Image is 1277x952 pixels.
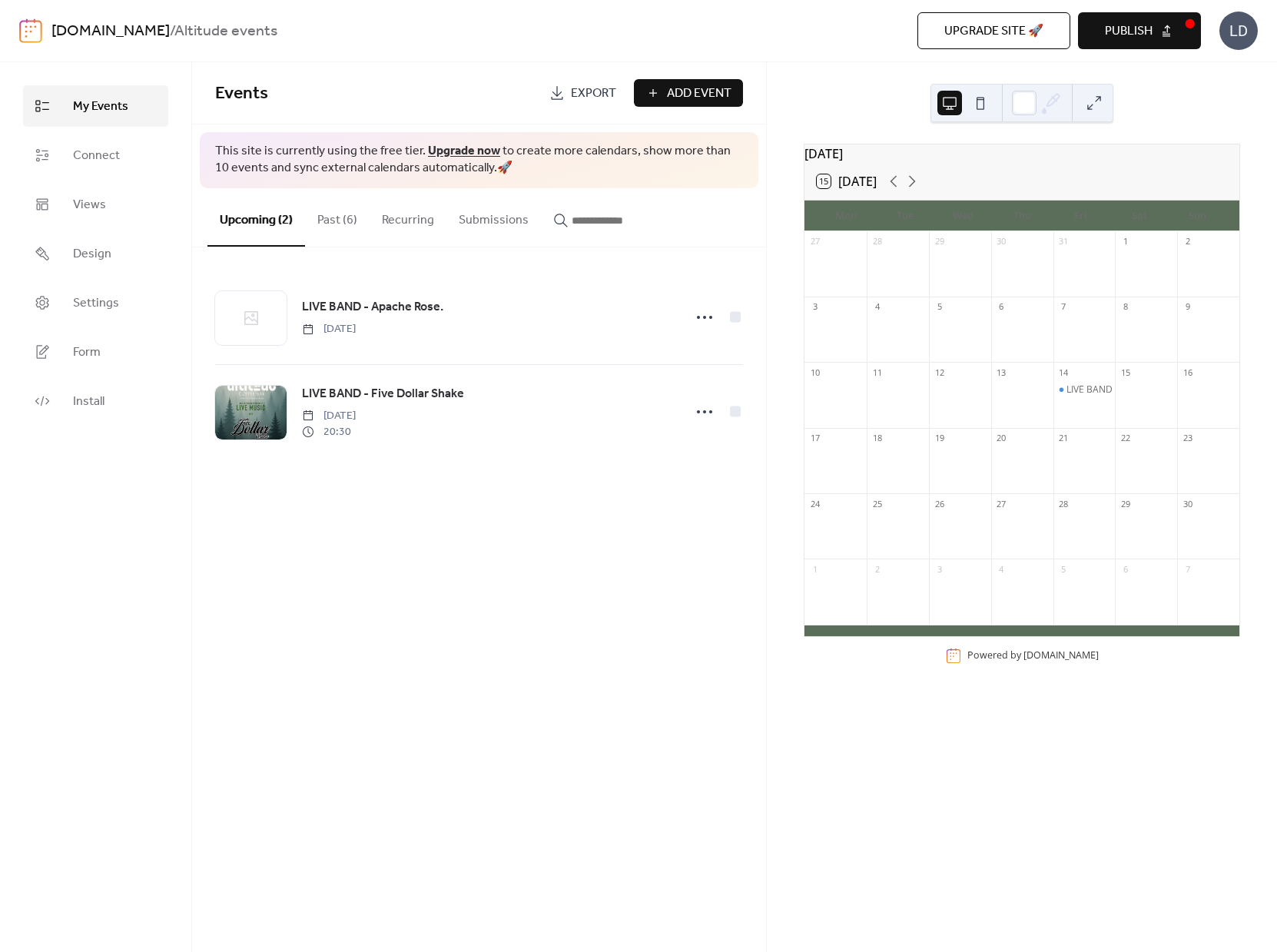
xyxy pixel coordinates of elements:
[23,380,168,422] a: Install
[871,367,883,378] div: 11
[23,85,168,127] a: My Events
[302,321,356,337] span: [DATE]
[302,297,443,317] a: LIVE BAND - Apache Rose.
[809,433,821,444] div: 17
[215,143,743,177] span: This site is currently using the free tier. to create more calendars, show more than 10 events an...
[23,233,168,274] a: Design
[170,17,174,46] b: /
[1119,236,1131,247] div: 1
[207,188,305,247] button: Upcoming (2)
[1182,433,1193,444] div: 23
[1051,201,1109,231] div: Fri
[51,17,170,46] a: [DOMAIN_NAME]
[1182,301,1193,313] div: 9
[428,139,500,163] a: Upgrade now
[934,236,945,247] div: 29
[967,649,1099,662] div: Powered by
[73,294,119,313] span: Settings
[875,201,934,231] div: Tue
[934,563,945,575] div: 3
[871,498,883,509] div: 25
[667,85,731,103] span: Add Event
[1058,301,1070,313] div: 7
[809,367,821,378] div: 10
[634,79,743,107] button: Add Event
[1058,236,1070,247] div: 31
[1053,383,1116,396] div: LIVE BAND - Five Dollar Shake
[302,384,464,404] a: LIVE BAND - Five Dollar Shake
[23,331,168,373] a: Form
[73,343,101,362] span: Form
[1119,367,1131,378] div: 15
[1182,563,1193,575] div: 7
[73,245,111,264] span: Design
[817,201,875,231] div: Mon
[73,393,104,411] span: Install
[1058,367,1070,378] div: 14
[934,433,945,444] div: 19
[538,79,628,107] a: Export
[996,433,1007,444] div: 20
[1058,433,1070,444] div: 21
[809,563,821,575] div: 1
[1023,649,1099,662] a: [DOMAIN_NAME]
[1182,367,1193,378] div: 16
[809,301,821,313] div: 3
[446,188,541,245] button: Submissions
[809,236,821,247] div: 27
[73,98,128,116] span: My Events
[19,18,42,43] img: logo
[804,144,1239,163] div: [DATE]
[305,188,370,245] button: Past (6)
[174,17,277,46] b: Altitude events
[23,282,168,323] a: Settings
[73,196,106,214] span: Views
[302,385,464,403] span: LIVE BAND - Five Dollar Shake
[944,22,1043,41] span: Upgrade site 🚀
[370,188,446,245] button: Recurring
[934,498,945,509] div: 26
[996,367,1007,378] div: 13
[871,301,883,313] div: 4
[215,77,268,111] span: Events
[302,298,443,317] span: LIVE BAND - Apache Rose.
[1109,201,1168,231] div: Sat
[996,236,1007,247] div: 30
[993,201,1051,231] div: Thu
[934,301,945,313] div: 5
[934,201,993,231] div: Wed
[871,433,883,444] div: 18
[302,424,356,440] span: 20:30
[571,85,616,103] span: Export
[871,563,883,575] div: 2
[23,134,168,176] a: Connect
[73,147,120,165] span: Connect
[1182,236,1193,247] div: 2
[996,563,1007,575] div: 4
[1105,22,1153,41] span: Publish
[1219,12,1258,50] div: LD
[302,408,356,424] span: [DATE]
[1119,433,1131,444] div: 22
[1119,498,1131,509] div: 29
[1058,563,1070,575] div: 5
[871,236,883,247] div: 28
[1169,201,1227,231] div: Sun
[1182,498,1193,509] div: 30
[1119,563,1131,575] div: 6
[23,184,168,225] a: Views
[996,301,1007,313] div: 6
[1058,498,1070,509] div: 28
[934,367,945,378] div: 12
[1066,383,1194,396] div: LIVE BAND - Five Dollar Shake
[1119,301,1131,313] div: 8
[917,12,1070,49] button: Upgrade site 🚀
[1078,12,1201,49] button: Publish
[811,171,882,192] button: 15[DATE]
[809,498,821,509] div: 24
[996,498,1007,509] div: 27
